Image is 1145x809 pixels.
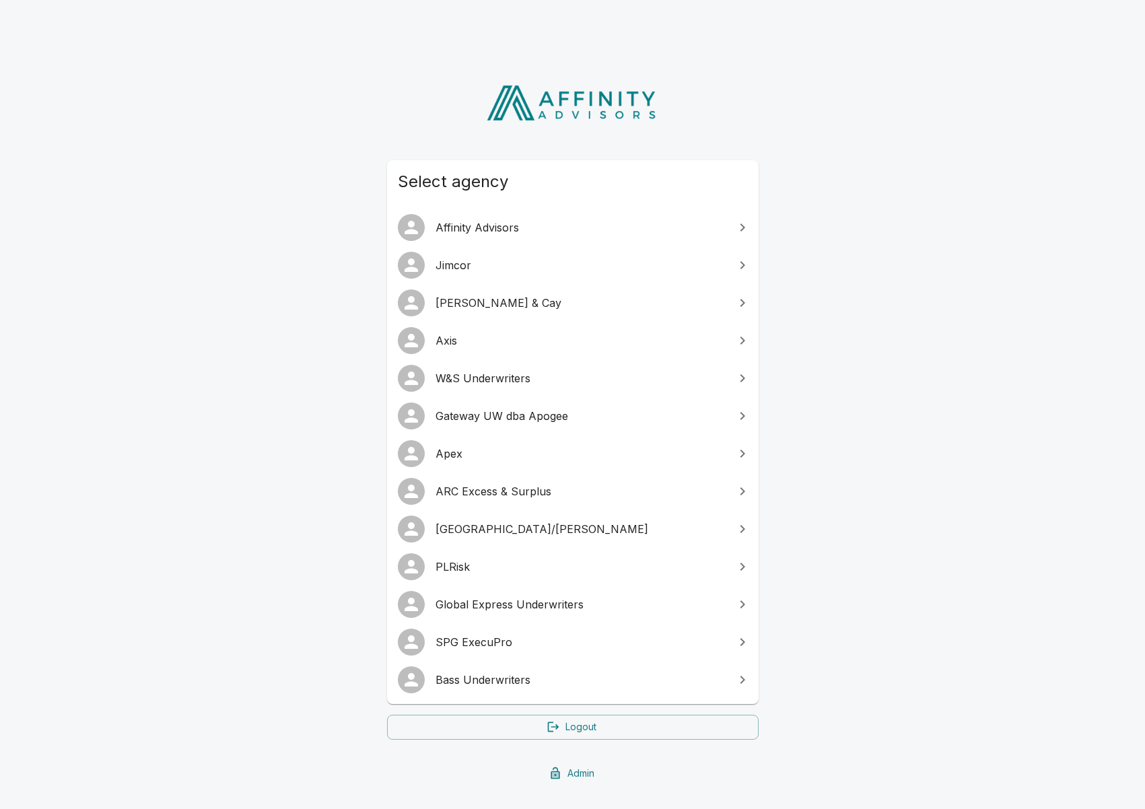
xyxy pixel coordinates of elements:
[436,596,726,612] span: Global Express Underwriters
[436,332,726,349] span: Axis
[436,672,726,688] span: Bass Underwriters
[398,171,748,192] span: Select agency
[476,81,669,125] img: Affinity Advisors Logo
[387,246,759,284] a: Jimcor
[436,370,726,386] span: W&S Underwriters
[436,257,726,273] span: Jimcor
[387,322,759,359] a: Axis
[387,623,759,661] a: SPG ExecuPro
[387,715,759,740] a: Logout
[387,359,759,397] a: W&S Underwriters
[436,483,726,499] span: ARC Excess & Surplus
[387,472,759,510] a: ARC Excess & Surplus
[387,209,759,246] a: Affinity Advisors
[436,295,726,311] span: [PERSON_NAME] & Cay
[387,548,759,586] a: PLRisk
[387,284,759,322] a: [PERSON_NAME] & Cay
[436,521,726,537] span: [GEOGRAPHIC_DATA]/[PERSON_NAME]
[436,634,726,650] span: SPG ExecuPro
[387,761,759,786] a: Admin
[387,586,759,623] a: Global Express Underwriters
[436,408,726,424] span: Gateway UW dba Apogee
[387,661,759,699] a: Bass Underwriters
[436,559,726,575] span: PLRisk
[387,510,759,548] a: [GEOGRAPHIC_DATA]/[PERSON_NAME]
[387,435,759,472] a: Apex
[436,219,726,236] span: Affinity Advisors
[387,397,759,435] a: Gateway UW dba Apogee
[436,446,726,462] span: Apex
